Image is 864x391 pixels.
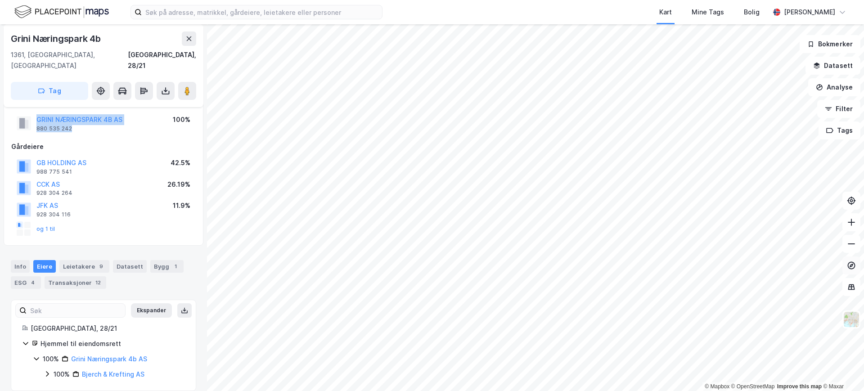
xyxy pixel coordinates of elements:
[36,168,72,175] div: 988 775 541
[171,262,180,271] div: 1
[54,369,70,380] div: 100%
[11,276,41,289] div: ESG
[744,7,760,18] div: Bolig
[173,114,190,125] div: 100%
[11,260,30,273] div: Info
[777,383,822,390] a: Improve this map
[11,31,103,46] div: Grini Næringspark 4b
[11,141,196,152] div: Gårdeiere
[819,348,864,391] iframe: Chat Widget
[843,311,860,328] img: Z
[817,100,860,118] button: Filter
[97,262,106,271] div: 9
[14,4,109,20] img: logo.f888ab2527a4732fd821a326f86c7f29.svg
[131,303,172,318] button: Ekspander
[11,49,128,71] div: 1361, [GEOGRAPHIC_DATA], [GEOGRAPHIC_DATA]
[819,348,864,391] div: Kontrollprogram for chat
[819,121,860,139] button: Tags
[27,304,125,317] input: Søk
[36,189,72,197] div: 928 304 264
[71,355,147,363] a: Grini Næringspark 4b AS
[40,338,185,349] div: Hjemmel til eiendomsrett
[808,78,860,96] button: Analyse
[28,278,37,287] div: 4
[94,278,103,287] div: 12
[784,7,835,18] div: [PERSON_NAME]
[113,260,147,273] div: Datasett
[142,5,382,19] input: Søk på adresse, matrikkel, gårdeiere, leietakere eller personer
[31,323,185,334] div: [GEOGRAPHIC_DATA], 28/21
[128,49,196,71] div: [GEOGRAPHIC_DATA], 28/21
[659,7,672,18] div: Kart
[45,276,106,289] div: Transaksjoner
[171,157,190,168] div: 42.5%
[11,82,88,100] button: Tag
[167,179,190,190] div: 26.19%
[36,125,72,132] div: 880 535 242
[805,57,860,75] button: Datasett
[173,200,190,211] div: 11.9%
[692,7,724,18] div: Mine Tags
[33,260,56,273] div: Eiere
[82,370,144,378] a: Bjerch & Krefting AS
[800,35,860,53] button: Bokmerker
[150,260,184,273] div: Bygg
[36,211,71,218] div: 928 304 116
[43,354,59,364] div: 100%
[705,383,729,390] a: Mapbox
[731,383,775,390] a: OpenStreetMap
[59,260,109,273] div: Leietakere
